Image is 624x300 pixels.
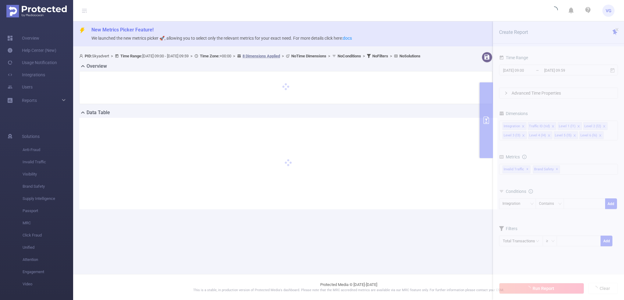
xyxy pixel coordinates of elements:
[23,266,73,278] span: Engagement
[23,156,73,168] span: Invalid Traffic
[23,229,73,241] span: Click Fraud
[85,54,92,58] b: PID:
[22,94,37,107] a: Reports
[7,32,39,44] a: Overview
[73,274,624,300] footer: Protected Media © [DATE]-[DATE]
[88,288,609,293] p: This is a stable, in production version of Protected Media's dashboard. Please note that the MRC ...
[338,54,361,58] b: No Conditions
[399,54,420,58] b: No Solutions
[87,63,107,70] h2: Overview
[6,5,67,17] img: Protected Media
[23,278,73,290] span: Video
[200,54,220,58] b: Time Zone:
[7,44,56,56] a: Help Center (New)
[7,69,45,81] a: Integrations
[120,54,142,58] b: Time Range:
[23,180,73,193] span: Brand Safety
[372,54,388,58] b: No Filters
[361,54,367,58] span: >
[189,54,194,58] span: >
[243,54,280,58] u: 8 Dimensions Applied
[606,5,612,17] span: VG
[79,54,420,58] span: Skyadvert [DATE] 09:00 - [DATE] 09:59 +00:00
[326,54,332,58] span: >
[551,6,558,15] i: icon: loading
[231,54,237,58] span: >
[388,54,394,58] span: >
[79,54,85,58] i: icon: user
[23,217,73,229] span: MRC
[23,205,73,217] span: Passport
[23,193,73,205] span: Supply Intelligence
[23,168,73,180] span: Visibility
[23,241,73,254] span: Unified
[91,36,352,41] span: We launched the new metrics picker 🚀, allowing you to select only the relevant metrics for your e...
[23,254,73,266] span: Attention
[109,54,115,58] span: >
[23,144,73,156] span: Anti-Fraud
[22,130,40,143] span: Solutions
[343,36,352,41] a: docs
[7,56,57,69] a: Usage Notification
[7,81,33,93] a: Users
[615,27,619,32] i: icon: close
[91,27,154,33] span: New Metrics Picker Feature!
[615,26,619,33] button: icon: close
[291,54,326,58] b: No Time Dimensions
[87,109,110,116] h2: Data Table
[280,54,286,58] span: >
[22,98,37,103] span: Reports
[79,27,85,34] i: icon: thunderbolt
